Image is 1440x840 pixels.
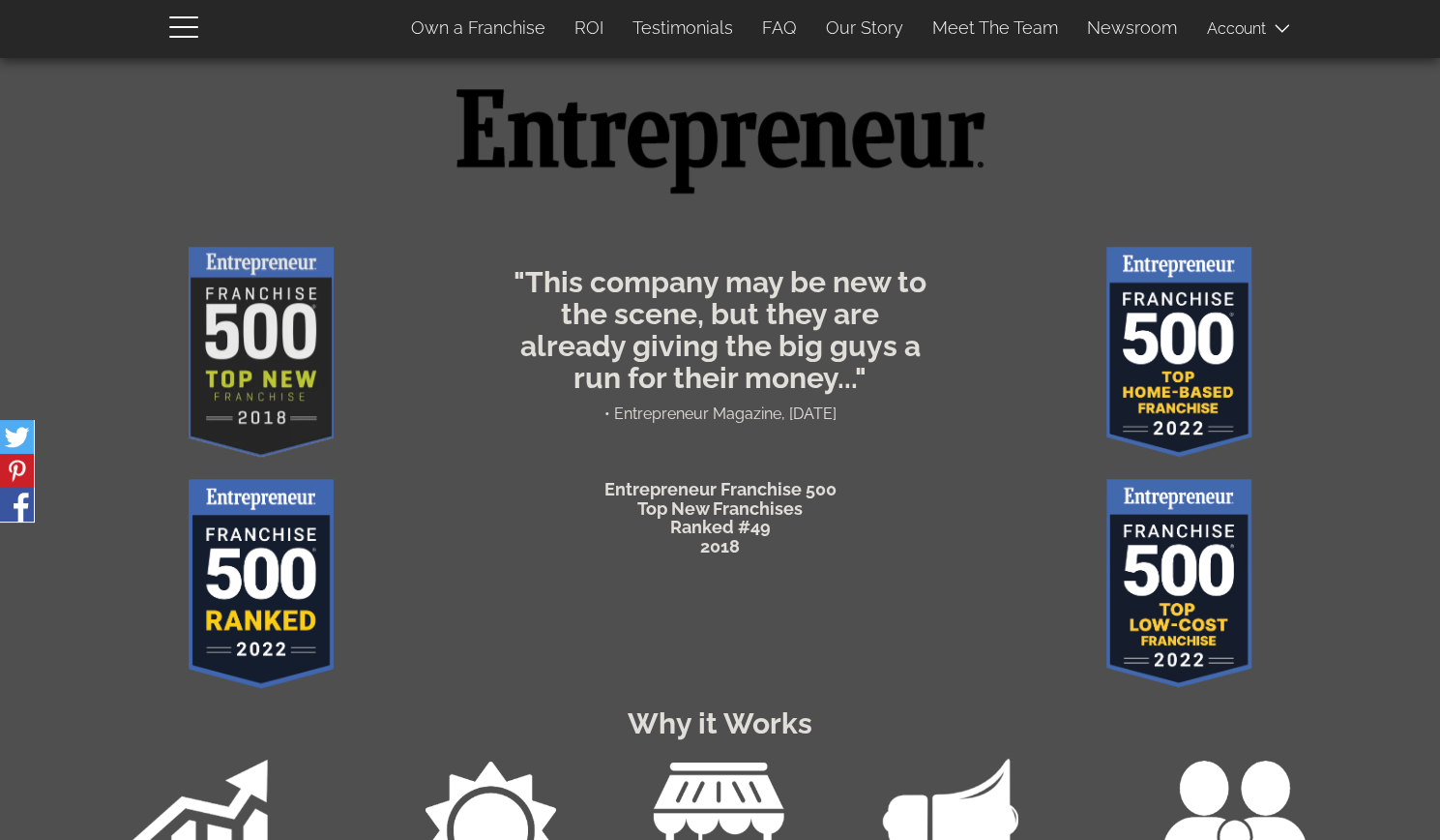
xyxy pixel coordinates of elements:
img: Entrepreneur Magazine Award, Top 500 Ranked Franchises, 2022 [189,479,334,688]
a: ROI [560,8,618,48]
img: Entrepreneur Magazine Award, Top 500 Low Cost Franchises, 2022 [1106,479,1251,688]
img: Entrepreneur Magazine Logo [442,36,999,247]
a: Meet The Team [918,8,1073,48]
a: Testimonials [618,8,748,48]
img: Entrepreneur Magazine Award, Top 500 New Franchises, 2018 [189,247,334,457]
h2: Why it Works [46,707,1394,739]
a: Our Story [811,8,918,48]
a: FAQ [748,8,811,48]
img: Entrepreneur Magazine Award, Top 500 Home Based Business Franchises, 2022 [1106,247,1251,457]
a: Newsroom [1073,8,1191,48]
a: Own a Franchise [397,8,560,48]
h4: Entrepreneur Franchise 500 Top New Franchises Ranked #49 2018 [505,480,934,556]
div: • Entrepreneur Magazine, [DATE] [490,247,949,566]
h2: "This company may be new to the scene, but they are already giving the big guys a run for their m... [505,266,934,394]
